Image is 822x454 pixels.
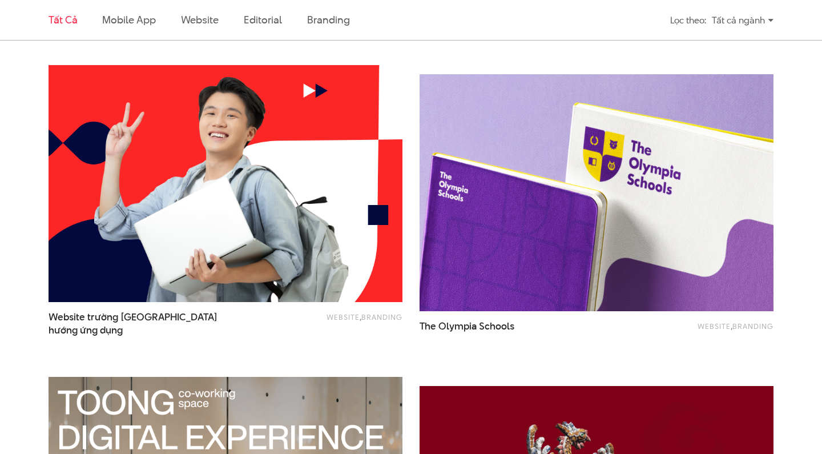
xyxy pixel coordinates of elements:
[49,324,123,337] span: hướng ứng dụng
[181,13,219,27] a: Website
[327,312,360,322] a: Website
[420,320,614,346] a: The Olympia Schools
[49,65,402,302] img: Website trường đại học Thăng Long - Định hướng ứng dụng
[402,62,791,323] img: The Olympia Schools website design
[438,319,477,333] span: Olympia
[420,319,436,333] span: The
[307,13,349,27] a: Branding
[49,13,77,27] a: Tất cả
[49,311,243,337] span: Website trường [GEOGRAPHIC_DATA]
[670,10,706,30] div: Lọc theo:
[479,319,514,333] span: Schools
[712,10,773,30] div: Tất cả ngành
[49,311,243,337] a: Website trường [GEOGRAPHIC_DATA]hướng ứng dụng
[732,321,773,331] a: Branding
[244,13,282,27] a: Editorial
[102,13,155,27] a: Mobile app
[361,312,402,322] a: Branding
[632,320,773,340] div: ,
[698,321,731,331] a: Website
[261,311,402,331] div: ,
